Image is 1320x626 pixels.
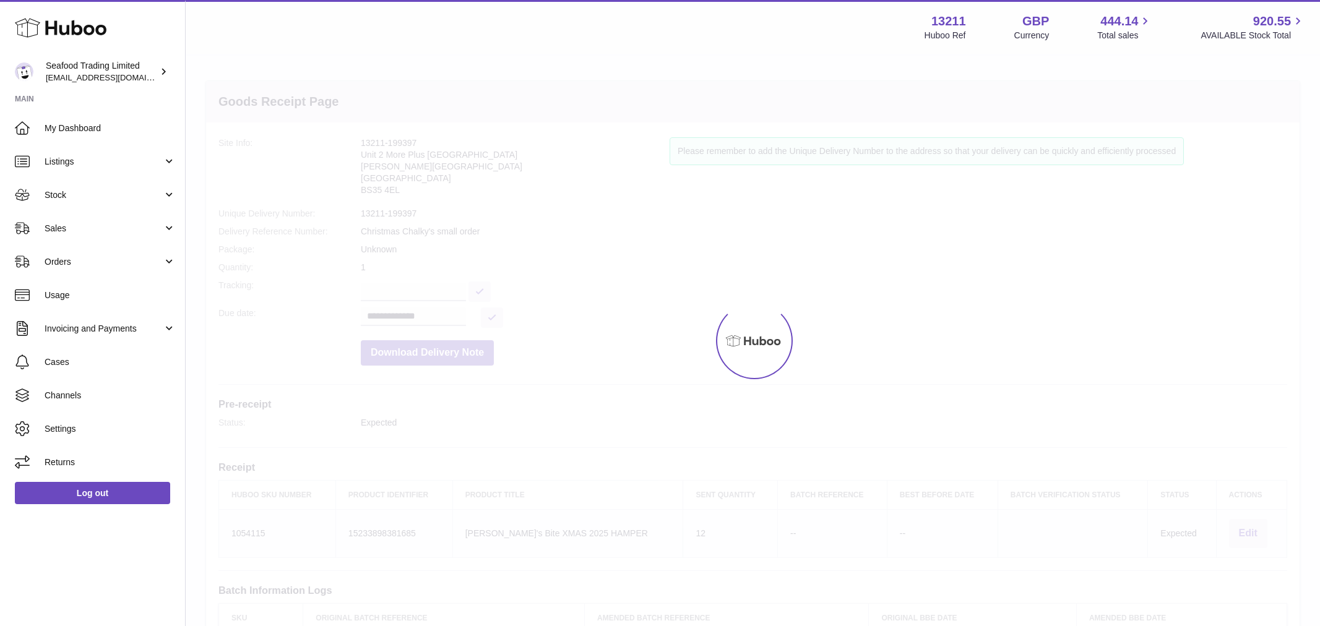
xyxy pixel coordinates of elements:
[1100,13,1138,30] span: 444.14
[45,122,176,134] span: My Dashboard
[1253,13,1291,30] span: 920.55
[45,189,163,201] span: Stock
[1014,30,1050,41] div: Currency
[45,256,163,268] span: Orders
[1097,13,1152,41] a: 444.14 Total sales
[45,323,163,335] span: Invoicing and Payments
[45,223,163,234] span: Sales
[45,390,176,401] span: Channels
[1097,30,1152,41] span: Total sales
[45,156,163,168] span: Listings
[45,457,176,468] span: Returns
[45,423,176,435] span: Settings
[15,482,170,504] a: Log out
[1022,13,1049,30] strong: GBP
[15,62,33,81] img: internalAdmin-13211@internal.huboo.com
[46,60,157,84] div: Seafood Trading Limited
[931,13,966,30] strong: 13211
[1201,13,1305,41] a: 920.55 AVAILABLE Stock Total
[45,356,176,368] span: Cases
[925,30,966,41] div: Huboo Ref
[1201,30,1305,41] span: AVAILABLE Stock Total
[46,72,182,82] span: [EMAIL_ADDRESS][DOMAIN_NAME]
[45,289,176,301] span: Usage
